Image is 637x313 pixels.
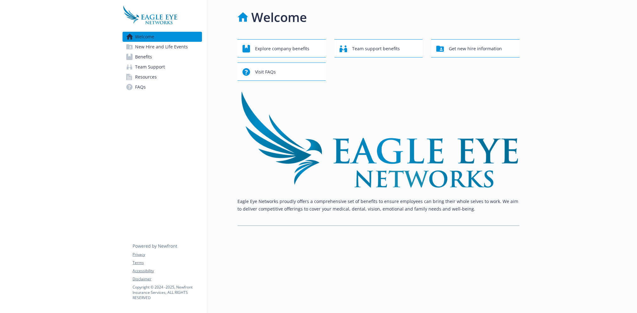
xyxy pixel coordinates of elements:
[335,39,423,58] button: Team support benefits
[237,63,326,81] button: Visit FAQs
[237,198,520,213] p: Eagle Eye Networks proudly offers a comprehensive set of benefits to ensure employees can bring t...
[122,82,202,92] a: FAQs
[122,42,202,52] a: New Hire and Life Events
[122,62,202,72] a: Team Support
[237,91,520,188] img: overview page banner
[133,252,202,257] a: Privacy
[352,43,400,55] span: Team support benefits
[251,8,307,27] h1: Welcome
[135,42,188,52] span: New Hire and Life Events
[431,39,520,58] button: Get new hire information
[255,66,276,78] span: Visit FAQs
[237,39,326,58] button: Explore company benefits
[133,268,202,274] a: Accessibility
[135,52,152,62] span: Benefits
[449,43,502,55] span: Get new hire information
[133,260,202,266] a: Terms
[122,72,202,82] a: Resources
[135,62,165,72] span: Team Support
[135,32,154,42] span: Welcome
[122,52,202,62] a: Benefits
[135,72,157,82] span: Resources
[255,43,309,55] span: Explore company benefits
[133,276,202,282] a: Disclaimer
[135,82,146,92] span: FAQs
[133,284,202,300] p: Copyright © 2024 - 2025 , Newfront Insurance Services, ALL RIGHTS RESERVED
[122,32,202,42] a: Welcome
